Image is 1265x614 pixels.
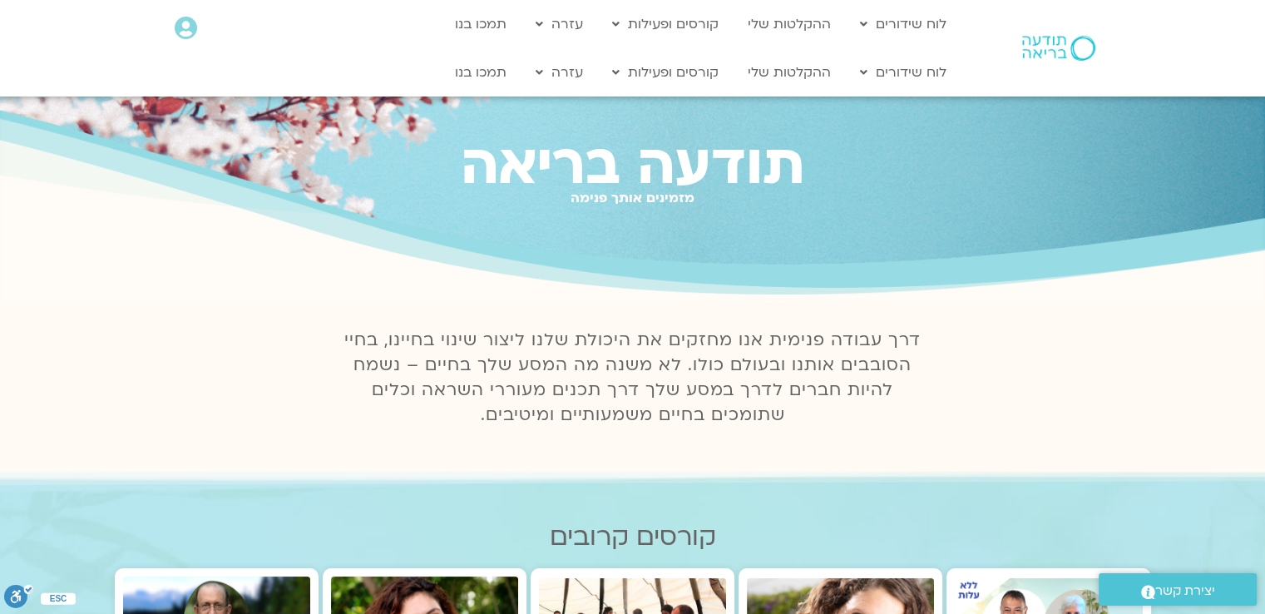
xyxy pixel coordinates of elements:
[1022,36,1095,61] img: תודעה בריאה
[739,8,839,40] a: ההקלטות שלי
[447,8,515,40] a: תמכו בנו
[527,8,591,40] a: עזרה
[447,57,515,88] a: תמכו בנו
[604,57,727,88] a: קורסים ופעילות
[335,328,931,428] p: דרך עבודה פנימית אנו מחזקים את היכולת שלנו ליצור שינוי בחיינו, בחיי הסובבים אותנו ובעולם כולו. לא...
[1155,580,1215,602] span: יצירת קשר
[1099,573,1257,606] a: יצירת קשר
[852,57,955,88] a: לוח שידורים
[115,522,1151,552] h2: קורסים קרובים
[604,8,727,40] a: קורסים ופעילות
[739,57,839,88] a: ההקלטות שלי
[852,8,955,40] a: לוח שידורים
[527,57,591,88] a: עזרה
